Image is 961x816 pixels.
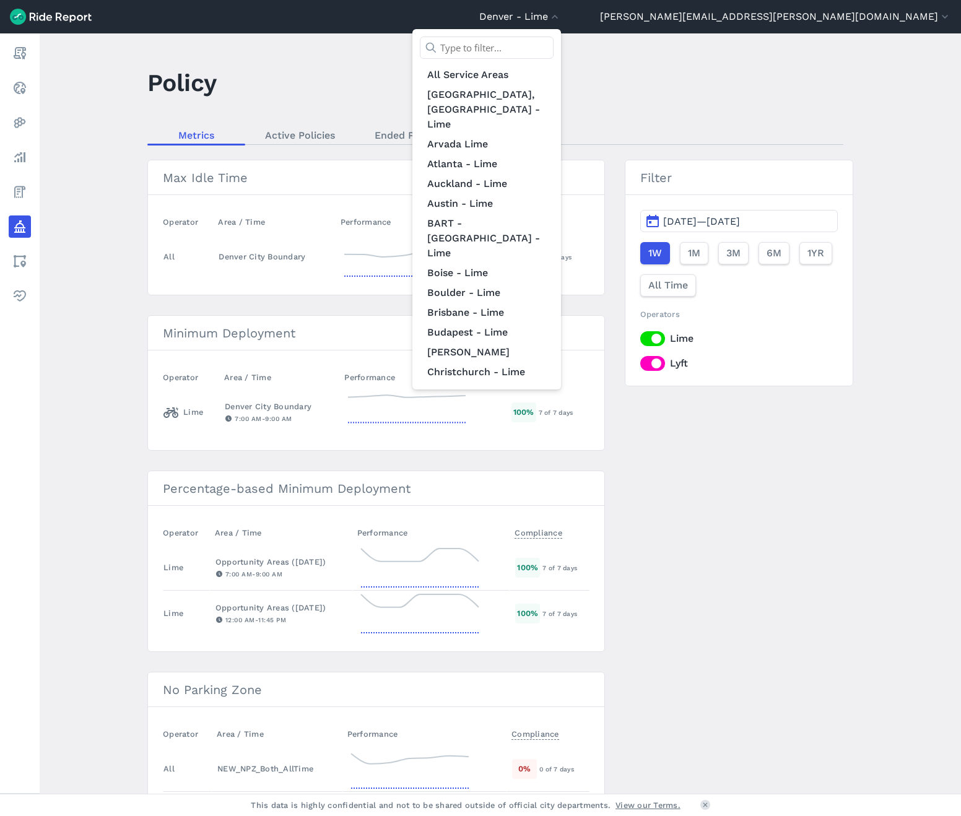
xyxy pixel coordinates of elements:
a: Boulder - Lime [420,283,554,303]
a: Arvada Lime [420,134,554,154]
input: Type to filter... [420,37,554,59]
a: Austin - Lime [420,194,554,214]
a: All Service Areas [420,65,554,85]
a: Christchurch - Lime [420,362,554,382]
a: Budapest - Lime [420,323,554,342]
a: BART - [GEOGRAPHIC_DATA] - Lime [420,214,554,263]
a: [PERSON_NAME] [420,342,554,362]
a: Auckland - Lime [420,174,554,194]
a: [GEOGRAPHIC_DATA], [GEOGRAPHIC_DATA] - Lime [420,85,554,134]
a: Boise - Lime [420,263,554,283]
a: Brisbane - Lime [420,303,554,323]
a: Atlanta - Lime [420,154,554,174]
